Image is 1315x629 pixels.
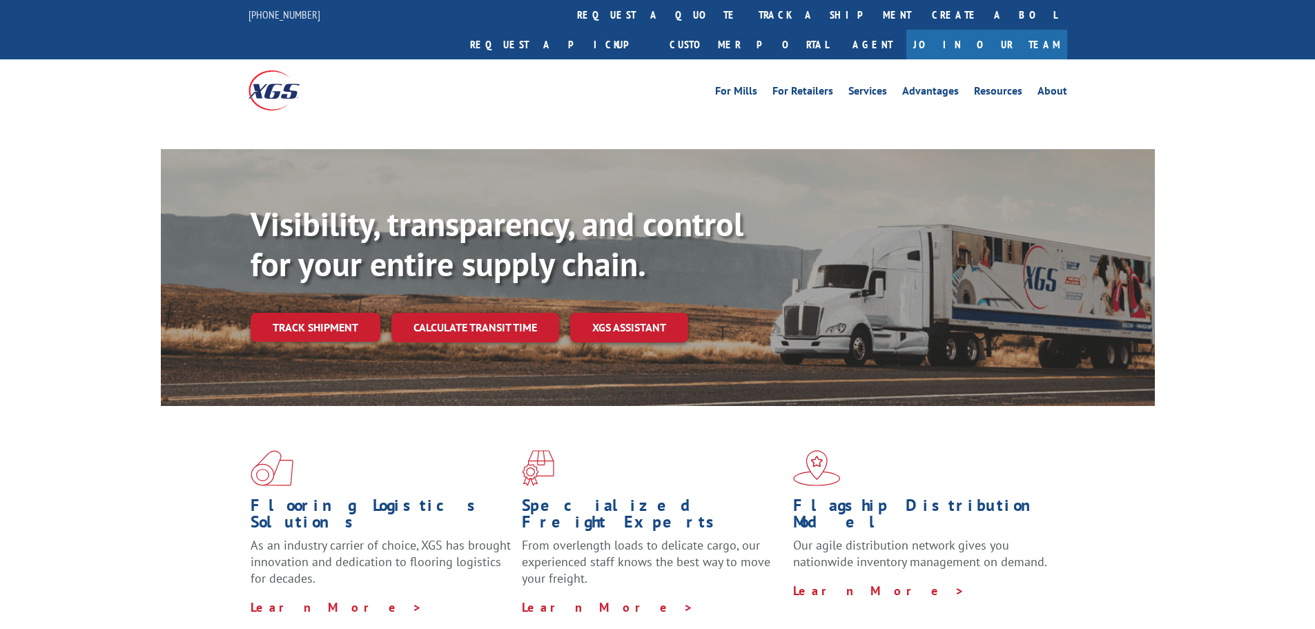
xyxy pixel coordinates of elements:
[251,497,512,537] h1: Flooring Logistics Solutions
[460,30,659,59] a: Request a pickup
[251,202,743,285] b: Visibility, transparency, and control for your entire supply chain.
[793,537,1047,570] span: Our agile distribution network gives you nationwide inventory management on demand.
[793,450,841,486] img: xgs-icon-flagship-distribution-model-red
[251,450,293,486] img: xgs-icon-total-supply-chain-intelligence-red
[391,313,559,342] a: Calculate transit time
[793,583,965,599] a: Learn More >
[522,450,554,486] img: xgs-icon-focused-on-flooring-red
[974,86,1022,101] a: Resources
[570,313,688,342] a: XGS ASSISTANT
[793,497,1054,537] h1: Flagship Distribution Model
[522,497,783,537] h1: Specialized Freight Experts
[839,30,906,59] a: Agent
[715,86,757,101] a: For Mills
[902,86,959,101] a: Advantages
[251,313,380,342] a: Track shipment
[249,8,320,21] a: [PHONE_NUMBER]
[1038,86,1067,101] a: About
[251,537,511,586] span: As an industry carrier of choice, XGS has brought innovation and dedication to flooring logistics...
[772,86,833,101] a: For Retailers
[848,86,887,101] a: Services
[522,537,783,599] p: From overlength loads to delicate cargo, our experienced staff knows the best way to move your fr...
[659,30,839,59] a: Customer Portal
[522,599,694,615] a: Learn More >
[251,599,422,615] a: Learn More >
[906,30,1067,59] a: Join Our Team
